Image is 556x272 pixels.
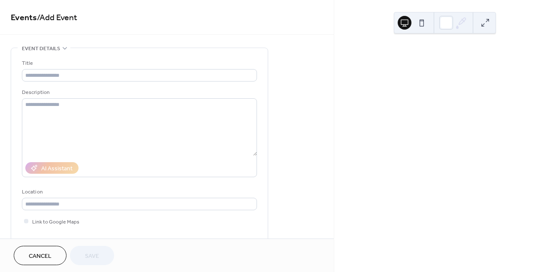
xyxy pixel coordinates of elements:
[29,252,51,261] span: Cancel
[22,44,60,53] span: Event details
[22,88,255,97] div: Description
[22,187,255,196] div: Location
[14,246,66,265] button: Cancel
[22,236,86,245] div: Event color
[32,218,79,227] span: Link to Google Maps
[22,59,255,68] div: Title
[11,9,37,26] a: Events
[37,9,77,26] span: / Add Event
